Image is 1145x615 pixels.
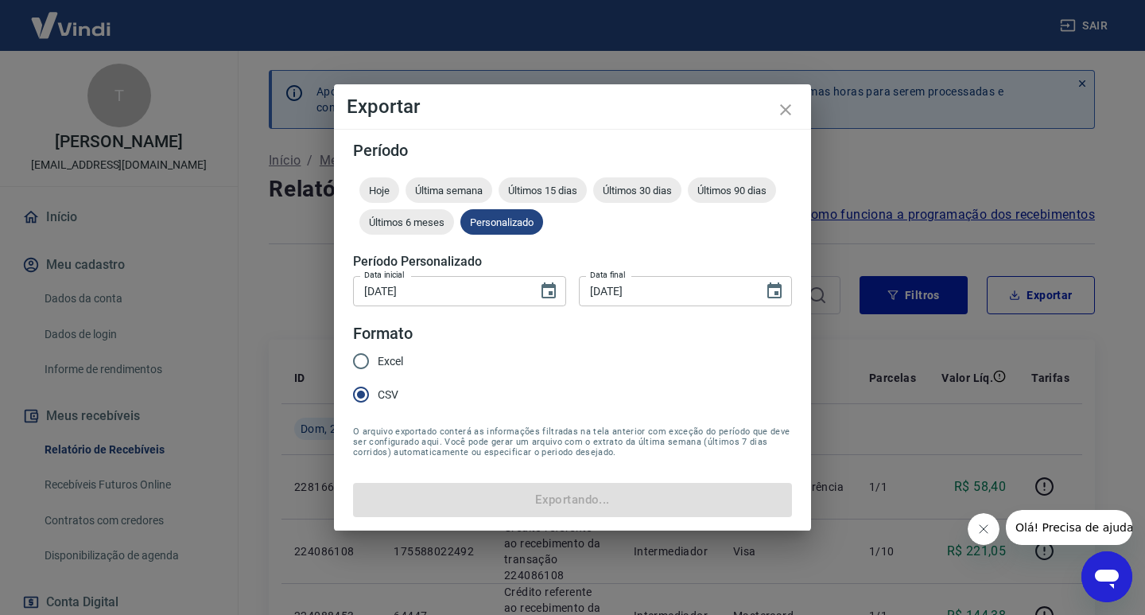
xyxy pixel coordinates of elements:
[353,276,526,306] input: DD/MM/YYYY
[378,353,403,370] span: Excel
[353,254,792,270] h5: Período Personalizado
[460,209,543,235] div: Personalizado
[590,269,626,281] label: Data final
[353,142,792,158] h5: Período
[759,275,790,307] button: Choose date, selected date is 21 de set de 2025
[1081,551,1132,602] iframe: Botão para abrir a janela de mensagens
[1006,510,1132,545] iframe: Mensagem da empresa
[378,387,398,403] span: CSV
[688,177,776,203] div: Últimos 90 dias
[533,275,565,307] button: Choose date, selected date is 19 de set de 2025
[593,185,681,197] span: Últimos 30 dias
[359,216,454,228] span: Últimos 6 meses
[406,177,492,203] div: Última semana
[406,185,492,197] span: Última semana
[353,426,792,457] span: O arquivo exportado conterá as informações filtradas na tela anterior com exceção do período que ...
[499,185,587,197] span: Últimos 15 dias
[347,97,798,116] h4: Exportar
[499,177,587,203] div: Últimos 15 dias
[364,269,405,281] label: Data inicial
[593,177,681,203] div: Últimos 30 dias
[359,185,399,197] span: Hoje
[688,185,776,197] span: Últimos 90 dias
[10,11,134,24] span: Olá! Precisa de ajuda?
[460,216,543,228] span: Personalizado
[968,513,999,545] iframe: Fechar mensagem
[767,91,805,129] button: close
[353,322,413,345] legend: Formato
[359,209,454,235] div: Últimos 6 meses
[359,177,399,203] div: Hoje
[579,276,752,306] input: DD/MM/YYYY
